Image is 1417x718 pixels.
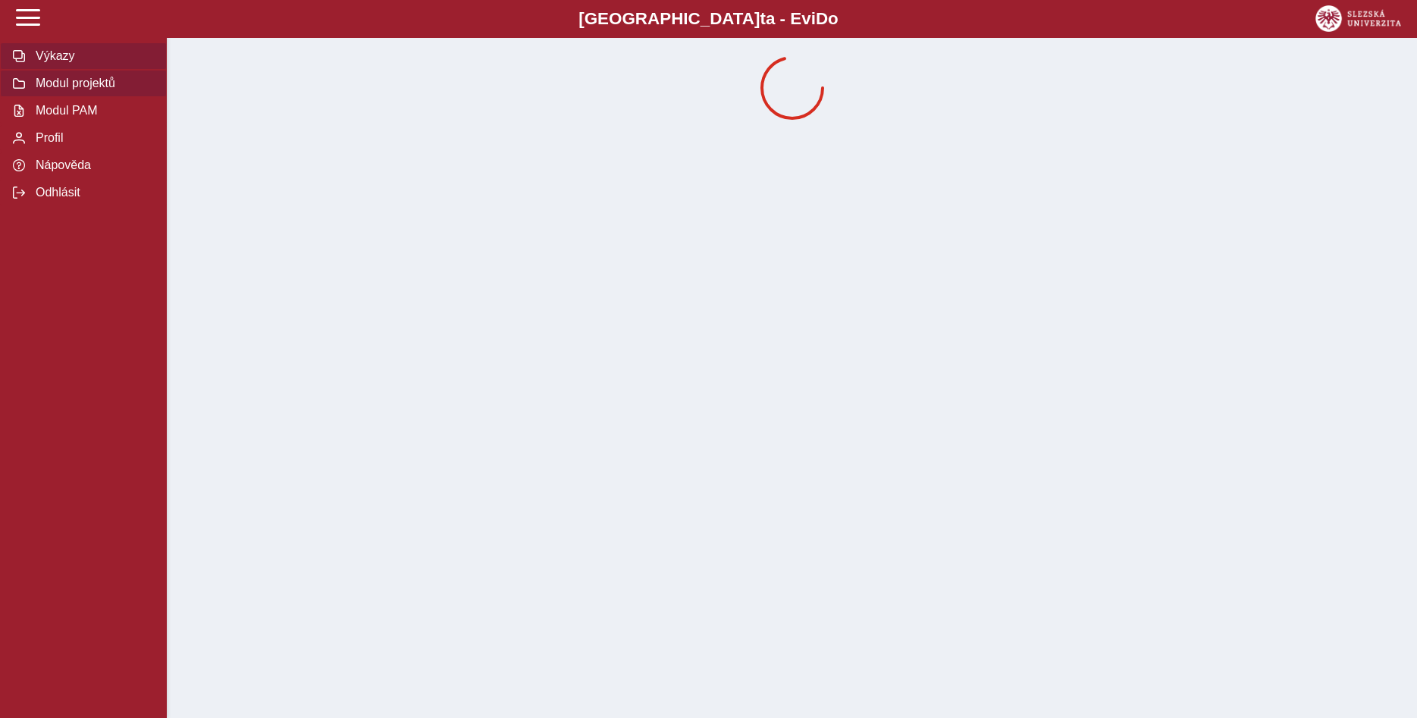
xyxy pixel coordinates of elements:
span: D [816,9,828,28]
span: Výkazy [31,49,154,63]
span: o [828,9,839,28]
span: Nápověda [31,158,154,172]
span: t [760,9,765,28]
span: Modul PAM [31,104,154,118]
img: logo_web_su.png [1315,5,1401,32]
span: Modul projektů [31,77,154,90]
span: Profil [31,131,154,145]
span: Odhlásit [31,186,154,199]
b: [GEOGRAPHIC_DATA] a - Evi [45,9,1372,29]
